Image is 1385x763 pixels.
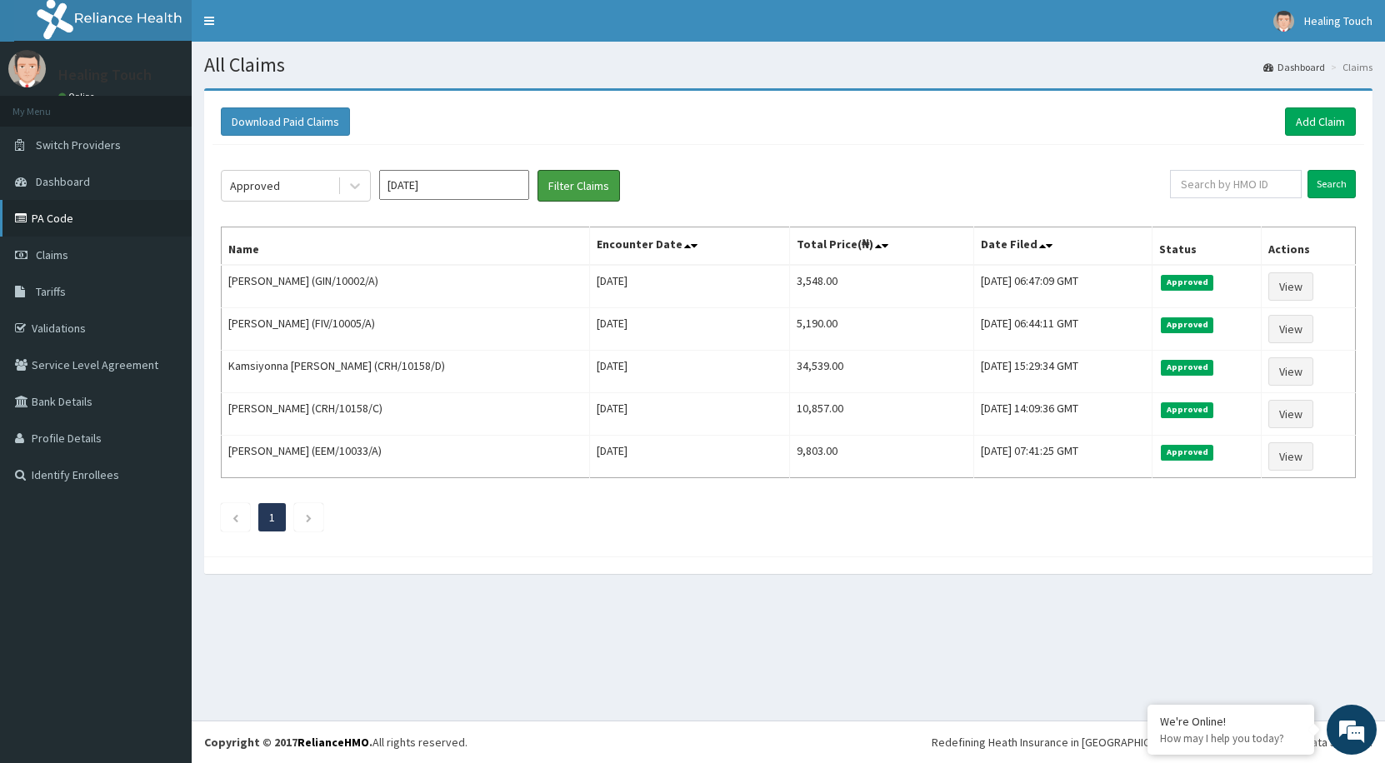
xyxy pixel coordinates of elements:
[222,351,590,393] td: Kamsiyonna [PERSON_NAME] (CRH/10158/D)
[222,227,590,266] th: Name
[590,265,789,308] td: [DATE]
[590,227,789,266] th: Encounter Date
[297,735,369,750] a: RelianceHMO
[1268,400,1313,428] a: View
[36,174,90,189] span: Dashboard
[1273,11,1294,32] img: User Image
[590,436,789,478] td: [DATE]
[36,284,66,299] span: Tariffs
[31,83,67,125] img: d_794563401_company_1708531726252_794563401
[204,735,372,750] strong: Copyright © 2017 .
[789,436,974,478] td: 9,803.00
[1170,170,1302,198] input: Search by HMO ID
[222,265,590,308] td: [PERSON_NAME] (GIN/10002/A)
[1161,317,1213,332] span: Approved
[87,93,280,115] div: Chat with us now
[305,510,312,525] a: Next page
[232,510,239,525] a: Previous page
[192,721,1385,763] footer: All rights reserved.
[204,54,1372,76] h1: All Claims
[590,308,789,351] td: [DATE]
[1285,107,1356,136] a: Add Claim
[269,510,275,525] a: Page 1 is your current page
[58,91,98,102] a: Online
[1160,714,1302,729] div: We're Online!
[1307,170,1356,198] input: Search
[97,210,230,378] span: We're online!
[58,67,152,82] p: Healing Touch
[1261,227,1355,266] th: Actions
[789,308,974,351] td: 5,190.00
[1268,315,1313,343] a: View
[590,351,789,393] td: [DATE]
[230,177,280,194] div: Approved
[1304,13,1372,28] span: Healing Touch
[1268,272,1313,301] a: View
[1327,60,1372,74] li: Claims
[1161,275,1213,290] span: Approved
[8,50,46,87] img: User Image
[974,393,1152,436] td: [DATE] 14:09:36 GMT
[789,393,974,436] td: 10,857.00
[590,393,789,436] td: [DATE]
[222,308,590,351] td: [PERSON_NAME] (FIV/10005/A)
[789,265,974,308] td: 3,548.00
[1268,357,1313,386] a: View
[974,308,1152,351] td: [DATE] 06:44:11 GMT
[974,351,1152,393] td: [DATE] 15:29:34 GMT
[789,351,974,393] td: 34,539.00
[36,247,68,262] span: Claims
[222,393,590,436] td: [PERSON_NAME] (CRH/10158/C)
[36,137,121,152] span: Switch Providers
[1268,442,1313,471] a: View
[1152,227,1261,266] th: Status
[221,107,350,136] button: Download Paid Claims
[974,436,1152,478] td: [DATE] 07:41:25 GMT
[537,170,620,202] button: Filter Claims
[932,734,1372,751] div: Redefining Heath Insurance in [GEOGRAPHIC_DATA] using Telemedicine and Data Science!
[222,436,590,478] td: [PERSON_NAME] (EEM/10033/A)
[1263,60,1325,74] a: Dashboard
[1160,731,1302,746] p: How may I help you today?
[974,265,1152,308] td: [DATE] 06:47:09 GMT
[974,227,1152,266] th: Date Filed
[273,8,313,48] div: Minimize live chat window
[379,170,529,200] input: Select Month and Year
[1161,360,1213,375] span: Approved
[789,227,974,266] th: Total Price(₦)
[1161,402,1213,417] span: Approved
[8,455,317,513] textarea: Type your message and hit 'Enter'
[1161,445,1213,460] span: Approved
